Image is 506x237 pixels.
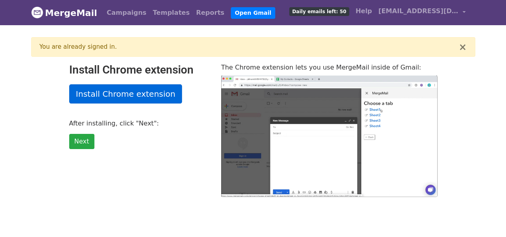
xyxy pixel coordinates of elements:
[458,42,466,52] button: ×
[150,5,193,21] a: Templates
[69,134,94,149] a: Next
[231,7,275,19] a: Open Gmail
[466,199,506,237] iframe: Chat Widget
[69,84,182,104] a: Install Chrome extension
[31,4,97,21] a: MergeMail
[352,3,375,19] a: Help
[69,119,209,127] p: After installing, click "Next":
[104,5,150,21] a: Campaigns
[193,5,228,21] a: Reports
[221,63,437,72] p: The Chrome extension lets you use MergeMail inside of Gmail:
[289,7,349,16] span: Daily emails left: 50
[375,3,469,22] a: [EMAIL_ADDRESS][DOMAIN_NAME]
[286,3,352,19] a: Daily emails left: 50
[69,63,209,77] h2: Install Chrome extension
[40,42,459,52] div: You are already signed in.
[378,6,458,16] span: [EMAIL_ADDRESS][DOMAIN_NAME]
[31,6,43,18] img: MergeMail logo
